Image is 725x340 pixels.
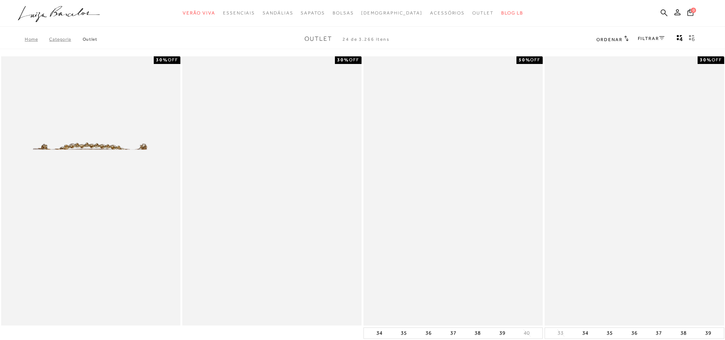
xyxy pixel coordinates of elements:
a: categoryNavScreenReaderText [183,6,215,20]
span: Acessórios [430,10,465,16]
a: Categoria [49,37,82,42]
button: 34 [580,328,591,338]
strong: 50% [519,57,531,62]
a: noSubCategoriesText [361,6,422,20]
span: Outlet [472,10,494,16]
button: 0 [685,8,696,19]
a: BOLSA PEQUENA EM COURO MARSALA COM FERRAGEM EM GANCHO BOLSA PEQUENA EM COURO MARSALA COM FERRAGEM... [183,57,361,324]
a: Home [25,37,49,42]
button: 40 [521,329,532,337]
img: Bolsa média pesponto monograma dourado [2,57,180,324]
span: 0 [691,8,696,13]
strong: 30% [700,57,712,62]
img: SANDÁLIA DE TIRAS FINAS METALIZADA PRATA DE SALTO MÉDIO [545,57,723,324]
button: 36 [423,328,434,338]
a: categoryNavScreenReaderText [301,6,325,20]
button: 38 [472,328,483,338]
button: 38 [678,328,689,338]
img: BOLSA PEQUENA EM COURO MARSALA COM FERRAGEM EM GANCHO [183,57,361,324]
strong: 30% [337,57,349,62]
a: FILTRAR [638,36,664,41]
button: 39 [703,328,714,338]
button: 33 [555,329,566,337]
span: [DEMOGRAPHIC_DATA] [361,10,422,16]
a: categoryNavScreenReaderText [472,6,494,20]
a: categoryNavScreenReaderText [430,6,465,20]
span: 24 de 3.266 itens [343,37,390,42]
a: Outlet [83,37,97,42]
span: Bolsas [333,10,354,16]
button: 34 [374,328,385,338]
button: 37 [653,328,664,338]
a: categoryNavScreenReaderText [333,6,354,20]
span: OFF [530,57,540,62]
a: categoryNavScreenReaderText [263,6,293,20]
span: OFF [349,57,359,62]
button: 36 [629,328,640,338]
button: gridText6Desc [687,34,697,44]
a: categoryNavScreenReaderText [223,6,255,20]
strong: 30% [156,57,168,62]
span: Sandálias [263,10,293,16]
button: Mostrar 4 produtos por linha [674,34,685,44]
button: 37 [448,328,459,338]
span: Ordenar [596,37,622,42]
span: Verão Viva [183,10,215,16]
button: 35 [398,328,409,338]
button: 35 [604,328,615,338]
span: OFF [168,57,178,62]
a: MULE DE SALTO ALTO EM COURO BEGE COM LAÇOS MULE DE SALTO ALTO EM COURO BEGE COM LAÇOS [364,57,542,324]
a: SANDÁLIA DE TIRAS FINAS METALIZADA PRATA DE SALTO MÉDIO SANDÁLIA DE TIRAS FINAS METALIZADA PRATA ... [545,57,723,324]
span: Essenciais [223,10,255,16]
a: Bolsa média pesponto monograma dourado Bolsa média pesponto monograma dourado [2,57,180,324]
span: OFF [712,57,722,62]
a: BLOG LB [501,6,523,20]
span: BLOG LB [501,10,523,16]
span: Outlet [304,35,332,42]
img: MULE DE SALTO ALTO EM COURO BEGE COM LAÇOS [364,57,542,324]
button: 39 [497,328,508,338]
span: Sapatos [301,10,325,16]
